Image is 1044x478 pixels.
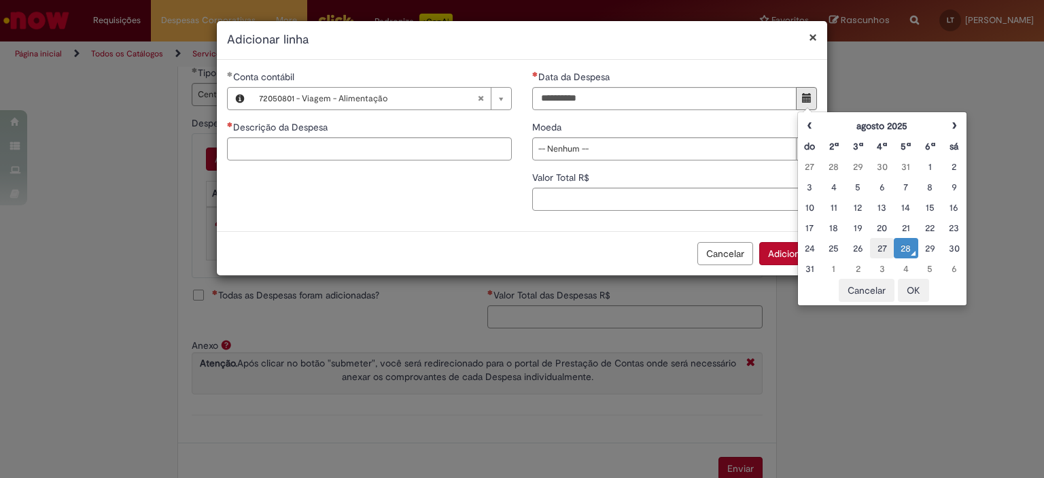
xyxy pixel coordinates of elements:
span: -- Nenhum -- [538,138,789,160]
th: Segunda-feira [822,136,846,156]
span: Descrição da Despesa [233,121,330,133]
span: Valor Total R$ [532,171,592,184]
th: Quinta-feira [894,136,918,156]
div: 31 July 2025 Thursday [897,160,914,173]
div: 28 July 2025 Monday [825,160,842,173]
a: 72050801 - Viagem - AlimentaçãoLimpar campo Conta contábil [252,88,511,109]
button: Fechar modal [809,30,817,44]
div: 18 August 2025 Monday [825,221,842,235]
span: Moeda [532,121,564,133]
span: Data da Despesa [538,71,612,83]
input: Descrição da Despesa [227,137,512,160]
button: Adicionar [759,242,817,265]
th: Terça-feira [846,136,869,156]
abbr: Limpar campo Conta contábil [470,88,491,109]
span: Necessários [532,71,538,77]
div: 20 August 2025 Wednesday [873,221,890,235]
th: Próximo mês [942,116,966,136]
div: 04 August 2025 Monday [825,180,842,194]
div: 06 September 2025 Saturday [945,262,962,275]
span: Necessários - Conta contábil [233,71,297,83]
div: 10 August 2025 Sunday [801,201,818,214]
div: Escolher data [797,112,967,306]
input: Data da Despesa [532,87,797,110]
div: 23 August 2025 Saturday [945,221,962,235]
div: 17 August 2025 Sunday [801,221,818,235]
div: 25 August 2025 Monday [825,241,842,255]
div: 26 August 2025 Tuesday [849,241,866,255]
div: 29 July 2025 Tuesday [849,160,866,173]
th: Quarta-feira [870,136,894,156]
div: 30 July 2025 Wednesday [873,160,890,173]
span: Obrigatório Preenchido [227,71,233,77]
div: 08 August 2025 Friday [922,180,939,194]
th: Mês anterior [798,116,822,136]
th: Sexta-feira [918,136,942,156]
div: 05 September 2025 Friday [922,262,939,275]
button: Conta contábil, Visualizar este registro 72050801 - Viagem - Alimentação [228,88,252,109]
th: Sábado [942,136,966,156]
div: 21 August 2025 Thursday [897,221,914,235]
h2: Adicionar linha [227,31,817,49]
span: Necessários [227,122,233,127]
div: 14 August 2025 Thursday [897,201,914,214]
input: Valor Total R$ [532,188,817,211]
div: 15 August 2025 Friday [922,201,939,214]
div: 02 September 2025 Tuesday [849,262,866,275]
div: 24 August 2025 Sunday [801,241,818,255]
div: 09 August 2025 Saturday [945,180,962,194]
div: 11 August 2025 Monday [825,201,842,214]
div: 29 August 2025 Friday [922,241,939,255]
div: 19 August 2025 Tuesday [849,221,866,235]
div: 30 August 2025 Saturday [945,241,962,255]
th: agosto 2025. Alternar mês [822,116,942,136]
div: 03 August 2025 Sunday [801,180,818,194]
div: 27 August 2025 Wednesday [873,241,890,255]
div: 02 August 2025 Saturday [945,160,962,173]
div: 06 August 2025 Wednesday [873,180,890,194]
div: O seletor de data foi aberto.28 August 2025 Thursday [897,241,914,255]
div: 22 August 2025 Friday [922,221,939,235]
div: 03 September 2025 Wednesday [873,262,890,275]
span: 72050801 - Viagem - Alimentação [259,88,477,109]
div: 01 September 2025 Monday [825,262,842,275]
button: Cancelar [839,279,894,302]
button: OK [898,279,929,302]
div: 04 September 2025 Thursday [897,262,914,275]
button: Cancelar [697,242,753,265]
div: 12 August 2025 Tuesday [849,201,866,214]
div: 27 July 2025 Sunday [801,160,818,173]
th: Domingo [798,136,822,156]
div: 13 August 2025 Wednesday [873,201,890,214]
div: 16 August 2025 Saturday [945,201,962,214]
div: 01 August 2025 Friday [922,160,939,173]
div: 05 August 2025 Tuesday [849,180,866,194]
div: 07 August 2025 Thursday [897,180,914,194]
div: 31 August 2025 Sunday [801,262,818,275]
button: Mostrar calendário para Data da Despesa [796,87,817,110]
